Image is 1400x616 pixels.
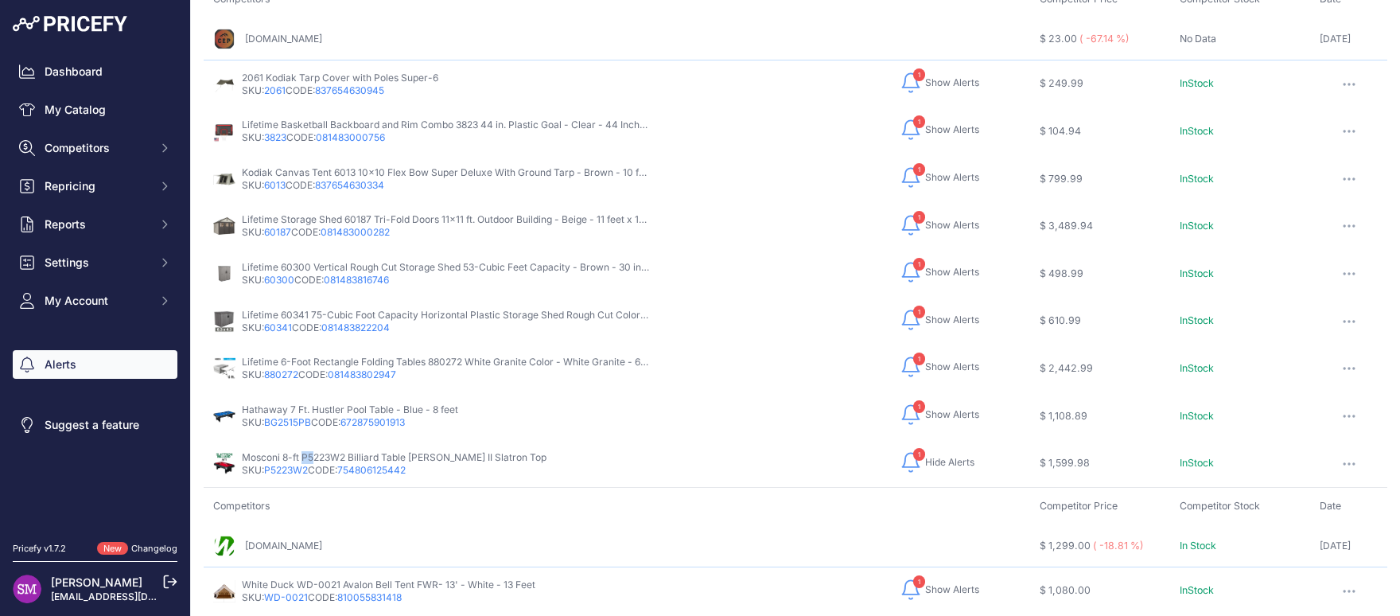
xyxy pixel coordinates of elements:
[1180,125,1214,137] span: InStock
[925,123,979,136] span: Show Alerts
[324,274,389,286] a: 081483816746
[242,179,649,192] p: SKU: CODE:
[337,591,402,603] a: 810055831418
[242,404,458,416] p: Hathaway 7 Ft. Hustler Pool Table - Blue - 8 feet
[242,119,649,131] p: Lifetime Basketball Backboard and Rim Combo 3823 44 in. Plastic Goal - Clear - 44 Inches
[242,416,458,429] p: SKU: CODE:
[242,322,649,334] p: SKU: CODE:
[337,464,406,476] a: 754806125442
[131,543,177,554] a: Changelog
[13,57,177,523] nav: Sidebar
[925,456,974,469] span: Hide Alerts
[913,306,925,318] span: 1
[1310,488,1387,525] td: Date
[264,226,291,238] a: 60187
[925,266,979,279] span: Show Alerts
[264,416,311,428] a: BG2515PB
[242,226,649,239] p: SKU: CODE:
[264,274,294,286] a: 60300
[45,293,149,309] span: My Account
[1180,540,1216,552] span: In Stock
[1030,345,1170,392] td: $ 2,442.99
[900,259,979,285] button: 1 Show Alerts
[242,356,649,368] p: Lifetime 6-Foot Rectangle Folding Tables 880272 White Granite Color - White Granite - 6 Feet
[1180,362,1214,374] span: InStock
[1180,584,1214,596] span: InStock
[1030,107,1170,155] td: $ 104.94
[13,248,177,277] button: Settings
[264,464,308,476] a: P5223W2
[45,216,149,232] span: Reports
[913,163,925,176] span: 1
[242,309,649,322] p: Lifetime 60341 75-Cubic Foot Capacity Horizontal Plastic Storage Shed Rough Cut Color - Rough Cut...
[900,70,979,96] button: 1 Show Alerts
[1030,203,1170,251] td: $ 3,489.94
[900,307,979,333] button: 1 Show Alerts
[1180,410,1214,422] span: InStock
[245,33,322,45] a: [DOMAIN_NAME]
[913,68,925,81] span: 1
[242,213,649,226] p: Lifetime Storage Shed 60187 Tri-Fold Doors 11x11 ft. Outdoor Building - Beige - 11 feet x 11 feet
[213,28,235,50] img: competitiveedgeproducts.com.png
[13,542,66,556] div: Pricefy v1.7.2
[264,84,286,96] a: 2061
[900,117,979,142] button: 1 Show Alerts
[1180,457,1214,469] span: InStock
[1180,33,1216,45] span: No Data
[913,115,925,128] span: 1
[264,591,308,603] a: WD-0021
[1030,567,1170,614] td: $ 1,080.00
[1030,488,1170,525] td: Competitor Price
[45,140,149,156] span: Competitors
[242,368,649,381] p: SKU: CODE:
[900,577,979,602] button: 1 Show Alerts
[900,165,979,190] button: 1 Show Alerts
[1030,155,1170,203] td: $ 799.99
[45,178,149,194] span: Repricing
[1030,250,1170,298] td: $ 498.99
[264,131,286,143] a: 3823
[13,16,127,32] img: Pricefy Logo
[242,274,649,287] p: SKU: CODE:
[1079,33,1130,45] span: ( -67.14 %)
[913,400,925,413] span: 1
[1030,298,1170,345] td: $ 610.99
[316,131,385,143] a: 081483000756
[340,416,405,428] a: 672875901913
[13,287,177,315] button: My Account
[242,261,649,274] p: Lifetime 60300 Vertical Rough Cut Storage Shed 53-Cubic Feet Capacity - Brown - 30 inches x 76 in...
[13,134,177,162] button: Competitors
[1180,314,1214,326] span: InStock
[242,166,649,179] p: Kodiak Canvas Tent 6013 10x10 Flex Bow Super Deluxe With Ground Tarp - Brown - 10 feet x 10 feet
[1180,77,1214,89] span: InStock
[925,361,979,373] span: Show Alerts
[321,322,390,333] a: 081483822204
[51,591,217,602] a: [EMAIL_ADDRESS][DOMAIN_NAME]
[1320,33,1351,45] span: [DATE]
[315,84,384,96] a: 837654630945
[925,314,979,326] span: Show Alerts
[925,219,979,232] span: Show Alerts
[204,488,1030,525] td: Competitors
[925,171,979,184] span: Show Alerts
[13,350,177,379] a: Alerts
[913,353,925,365] span: 1
[321,226,390,238] a: 081483000282
[925,76,979,89] span: Show Alerts
[913,448,925,461] span: 1
[51,575,142,589] a: [PERSON_NAME]
[245,540,322,552] a: [DOMAIN_NAME]
[242,131,649,144] p: SKU: CODE:
[1320,540,1351,552] span: [DATE]
[900,450,974,475] button: 1 Hide Alerts
[925,408,979,421] span: Show Alerts
[45,255,149,271] span: Settings
[242,579,535,591] p: White Duck WD-0021 Avalon Bell Tent FWR- 13' - White - 13 Feet
[213,535,235,557] img: webstaurantstore.com.png
[13,57,177,86] a: Dashboard
[1030,60,1170,107] td: $ 249.99
[913,575,925,588] span: 1
[1030,440,1170,488] td: $ 1,599.98
[13,210,177,239] button: Reports
[900,402,979,427] button: 1 Show Alerts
